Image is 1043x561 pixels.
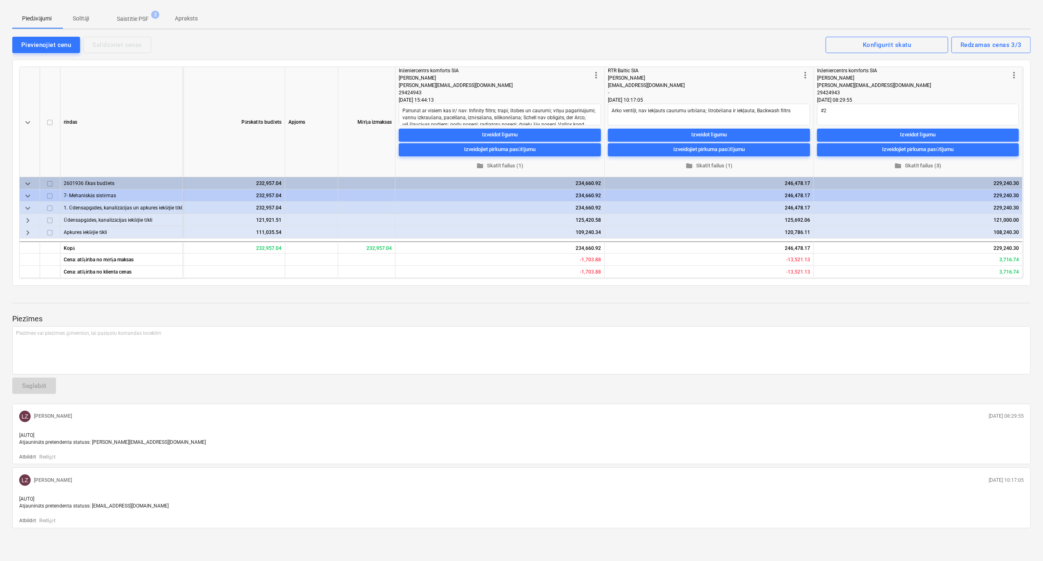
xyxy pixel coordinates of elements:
button: Izveidot līgumu [399,128,601,141]
div: Cena: atšķirība no klienta cenas [60,266,183,278]
span: more_vert [800,70,810,80]
div: RTR Baltic SIA [608,67,800,74]
div: 234,660.92 [399,202,601,214]
span: keyboard_arrow_right [23,216,33,225]
span: Paredzamā rentabilitāte - iesniegts piedāvājums salīdzinājumā ar mērķa cenu [580,257,601,263]
div: 229,240.30 [814,241,1023,254]
span: [PERSON_NAME][EMAIL_ADDRESS][DOMAIN_NAME] [817,82,931,88]
button: Izveidojiet pirkuma pasūtījumu [608,143,810,156]
button: Izveidojiet pirkuma pasūtījumu [399,143,601,156]
div: Inženiercentrs komforts SIA [817,67,1009,74]
div: 232,957.04 [338,241,395,254]
div: 246,478.17 [605,241,814,254]
div: 246,478.17 [608,202,810,214]
p: Apraksts [175,14,198,23]
div: 232,957.04 [186,189,281,202]
span: [AUTO] Atjaunināts pretendenta statuss: [PERSON_NAME][EMAIL_ADDRESS][DOMAIN_NAME] [19,432,206,445]
span: 2 [151,11,159,19]
div: Izveidot līgumu [482,130,518,140]
div: 108,240.30 [817,226,1019,238]
span: Paredzamā rentabilitāte - iesniegts piedāvājums salīdzinājumā ar mērķa cenu [786,257,810,263]
span: [EMAIL_ADDRESS][DOMAIN_NAME] [608,82,685,88]
p: Rediģēt [39,517,55,524]
button: Redzamas cenas 3/3 [951,37,1031,53]
span: Skatīt failus (3) [820,161,1016,170]
div: 234,660.92 [399,177,601,189]
div: Izveidot līgumu [900,130,936,140]
button: Izveidot līgumu [817,128,1019,141]
span: Paredzamā rentabilitāte - iesniegts piedāvājums salīdzinājumā ar klienta cenu [580,269,601,275]
div: 229,240.30 [817,202,1019,214]
span: Paredzamā rentabilitāte - iesniegts piedāvājums salīdzinājumā ar mērķa cenu [999,257,1019,263]
div: 232,957.04 [186,202,281,214]
div: 229,240.30 [817,177,1019,189]
div: 120,786.11 [608,226,810,238]
div: [DATE] 15:44:13 [399,96,601,104]
button: Skatīt failus (1) [608,159,810,172]
div: 111,035.54 [186,226,281,238]
div: 121,000.00 [817,214,1019,226]
div: Izveidojiet pirkuma pasūtījumu [882,145,954,154]
span: keyboard_arrow_down [23,191,33,201]
span: LZ [22,477,28,483]
span: Skatīt failus (1) [402,161,598,170]
div: Ūdensapgādes, kanalizācijas iekšējie tīkli [64,214,179,226]
div: Izveidot līgumu [691,130,727,140]
div: Redzamas cenas 3/3 [960,40,1022,50]
div: 29424943 [817,89,1009,96]
button: Skatīt failus (1) [399,159,601,172]
p: Solītāji [71,14,91,23]
span: Skatīt failus (1) [611,161,807,170]
button: Atbildēt [19,454,36,461]
div: 7- Mehaniskās sistēmas [64,189,179,201]
div: [PERSON_NAME] [399,74,591,82]
div: [DATE] 08:29:55 [817,96,1019,104]
div: Cena: atšķirība no mērķa maksas [60,254,183,266]
span: [PERSON_NAME][EMAIL_ADDRESS][DOMAIN_NAME] [399,82,513,88]
div: [DATE] 10:17:05 [608,96,810,104]
button: Pievienojiet cenu [12,37,80,53]
button: Izveidot līgumu [608,128,810,141]
div: 246,478.17 [608,189,810,202]
div: Lauris Zaharāns [19,411,31,422]
div: Pievienojiet cenu [21,40,71,50]
p: [PERSON_NAME] [34,477,72,484]
span: more_vert [1009,70,1019,80]
button: Izveidojiet pirkuma pasūtījumu [817,143,1019,156]
span: keyboard_arrow_down [23,179,33,189]
span: Paredzamā rentabilitāte - iesniegts piedāvājums salīdzinājumā ar klienta cenu [786,269,810,275]
p: Piedāvājumi [22,14,51,23]
span: more_vert [591,70,601,80]
div: Kopā [60,241,183,254]
div: [PERSON_NAME] [608,74,800,82]
p: [DATE] 10:17:05 [989,477,1024,484]
div: Konfigurēt skatu [863,40,911,50]
p: Piezīmes [12,314,1031,324]
div: Mērķa izmaksas [338,67,395,177]
div: 125,420.58 [399,214,601,226]
div: Izveidojiet pirkuma pasūtījumu [464,145,536,154]
textarea: Pārrunāt ar visiem kas ir/ nav: Infinity filtrs; trapi; štobes un caurumi; vītņu pagarinājumi; va... [399,104,601,125]
div: 1. Ūdensapgādes, kanalizācijas un apkures iekšējie tīkli [64,202,179,214]
button: Rediģēt [39,454,55,461]
div: 109,240.34 [399,226,601,238]
div: 234,660.92 [399,189,601,202]
div: Inženiercentrs komforts SIA [399,67,591,74]
div: 125,692.06 [608,214,810,226]
div: Lauris Zaharāns [19,474,31,486]
div: 29424943 [399,89,591,96]
span: folder [686,162,693,169]
p: [DATE] 08:29:55 [989,413,1024,420]
span: Paredzamā rentabilitāte - iesniegts piedāvājums salīdzinājumā ar klienta cenu [999,269,1019,275]
div: 2601936 Ēkas budžets [64,177,179,189]
div: 229,240.30 [817,189,1019,202]
span: keyboard_arrow_right [23,228,33,238]
textarea: #2 [817,104,1019,125]
textarea: Arko ventiļi; nav iekļauts caurumu urbšana; štrobēšana ir iekļauta; Backwash filtrs [608,104,810,125]
div: Izveidojiet pirkuma pasūtījumu [673,145,745,154]
div: rindas [60,67,183,177]
div: 232,957.04 [183,241,285,254]
iframe: Chat Widget [1002,522,1043,561]
div: 121,921.51 [186,214,281,226]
